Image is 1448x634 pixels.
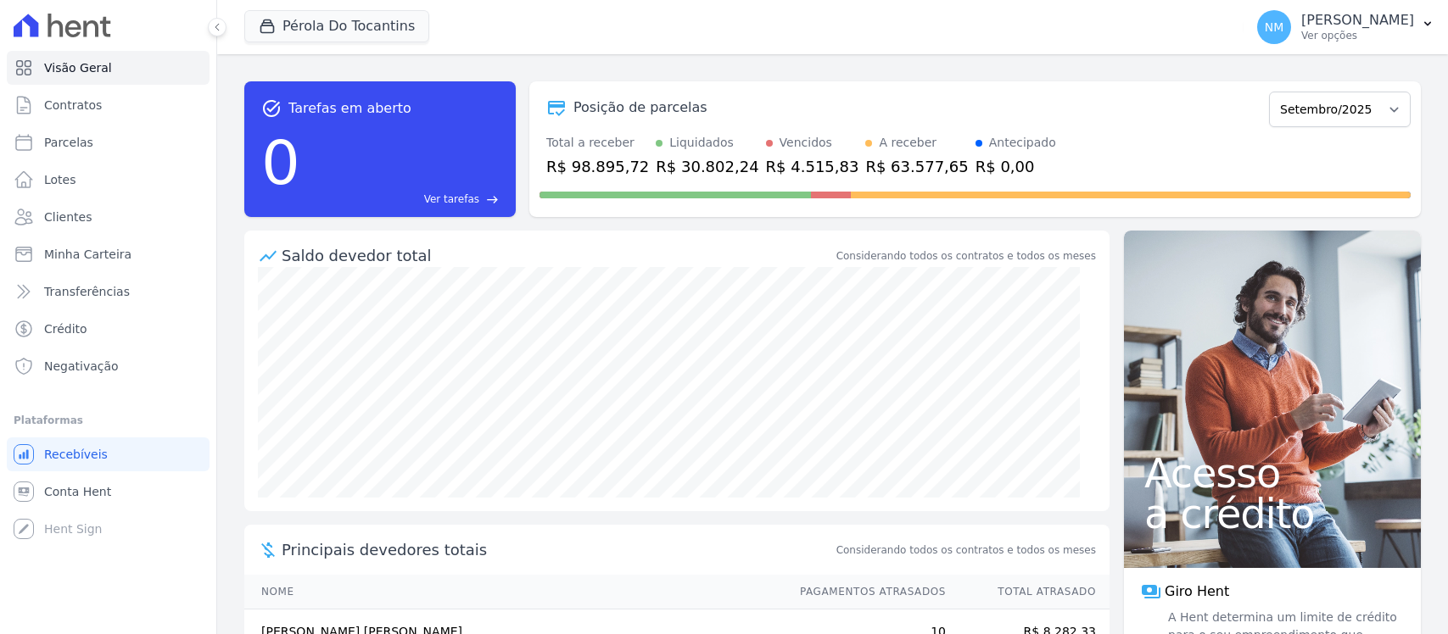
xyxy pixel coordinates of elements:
p: [PERSON_NAME] [1301,12,1414,29]
div: Considerando todos os contratos e todos os meses [836,248,1096,264]
span: Minha Carteira [44,246,131,263]
div: Saldo devedor total [282,244,833,267]
span: Clientes [44,209,92,225]
th: Nome [244,575,784,609]
span: a crédito [1144,493,1400,534]
div: Posição de parcelas [573,97,707,118]
span: Crédito [44,320,87,337]
div: Liquidados [669,134,734,152]
span: Transferências [44,283,130,300]
div: R$ 30.802,24 [656,155,758,178]
div: Plataformas [14,410,203,431]
a: Lotes [7,163,210,197]
a: Crédito [7,312,210,346]
a: Parcelas [7,125,210,159]
a: Recebíveis [7,437,210,471]
span: Conta Hent [44,483,111,500]
a: Contratos [7,88,210,122]
span: Recebíveis [44,446,108,463]
span: east [486,193,499,206]
div: R$ 0,00 [976,155,1056,178]
div: R$ 63.577,65 [865,155,968,178]
div: 0 [261,119,300,207]
a: Minha Carteira [7,237,210,271]
span: NM [1265,21,1284,33]
a: Transferências [7,275,210,309]
a: Ver tarefas east [307,192,499,207]
a: Visão Geral [7,51,210,85]
span: Parcelas [44,134,93,151]
span: Ver tarefas [424,192,479,207]
th: Pagamentos Atrasados [784,575,947,609]
span: Acesso [1144,453,1400,493]
div: Vencidos [780,134,832,152]
span: Principais devedores totais [282,538,833,561]
span: Lotes [44,171,76,188]
span: task_alt [261,98,282,119]
a: Negativação [7,349,210,383]
span: Visão Geral [44,59,112,76]
span: Giro Hent [1165,581,1229,602]
div: Antecipado [989,134,1056,152]
a: Conta Hent [7,475,210,509]
span: Tarefas em aberto [288,98,411,119]
div: A receber [879,134,936,152]
th: Total Atrasado [947,575,1110,609]
button: NM [PERSON_NAME] Ver opções [1244,3,1448,51]
button: Pérola Do Tocantins [244,10,429,42]
div: Total a receber [546,134,649,152]
span: Considerando todos os contratos e todos os meses [836,542,1096,558]
span: Negativação [44,358,119,375]
a: Clientes [7,200,210,234]
div: R$ 98.895,72 [546,155,649,178]
span: Contratos [44,97,102,114]
p: Ver opções [1301,29,1414,42]
div: R$ 4.515,83 [766,155,859,178]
